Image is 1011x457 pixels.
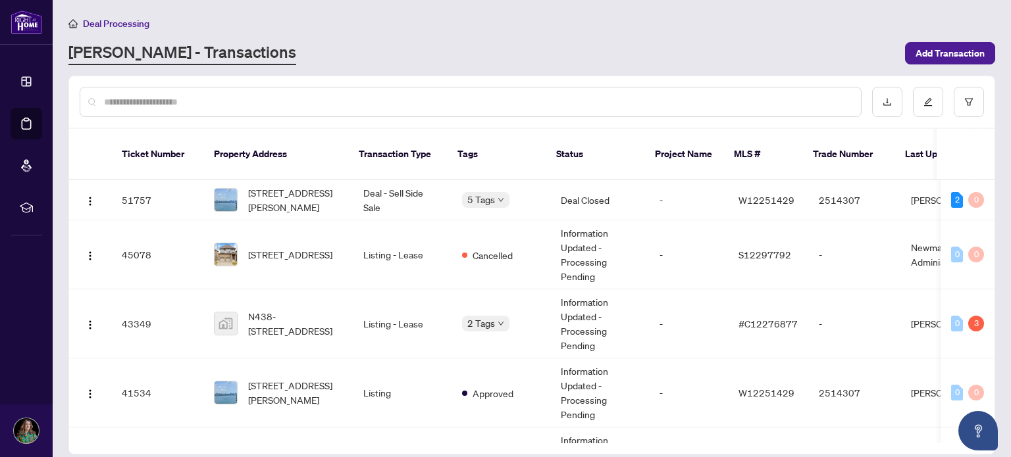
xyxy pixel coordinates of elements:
[111,289,203,358] td: 43349
[900,220,999,289] td: Newmarket Administrator
[80,313,101,334] button: Logo
[80,244,101,265] button: Logo
[467,192,495,207] span: 5 Tags
[894,129,993,180] th: Last Updated By
[808,358,900,427] td: 2514307
[203,129,348,180] th: Property Address
[473,386,513,400] span: Approved
[739,318,798,329] span: #C12276877
[550,289,649,358] td: Information Updated - Processing Pending
[954,87,984,117] button: filter
[916,43,985,64] span: Add Transaction
[905,42,995,64] button: Add Transaction
[68,41,296,65] a: [PERSON_NAME] - Transactions
[14,418,39,443] img: Profile Icon
[85,320,95,330] img: Logo
[968,316,984,331] div: 3
[951,247,963,262] div: 0
[498,320,504,327] span: down
[964,97,973,107] span: filter
[644,129,723,180] th: Project Name
[11,10,42,34] img: logo
[951,385,963,400] div: 0
[467,316,495,331] span: 2 Tags
[968,247,984,262] div: 0
[215,243,237,266] img: thumbnail-img
[900,358,999,427] td: [PERSON_NAME]
[353,220,452,289] td: Listing - Lease
[80,382,101,403] button: Logo
[808,289,900,358] td: -
[248,378,342,407] span: [STREET_ADDRESS][PERSON_NAME]
[649,358,728,427] td: -
[353,358,452,427] td: Listing
[723,129,802,180] th: MLS #
[923,97,933,107] span: edit
[883,97,892,107] span: download
[353,289,452,358] td: Listing - Lease
[649,289,728,358] td: -
[85,389,95,399] img: Logo
[248,247,332,262] span: [STREET_ADDRESS]
[83,18,149,30] span: Deal Processing
[498,197,504,203] span: down
[968,192,984,208] div: 0
[900,180,999,220] td: [PERSON_NAME]
[739,194,794,206] span: W12251429
[808,220,900,289] td: -
[348,129,447,180] th: Transaction Type
[550,180,649,220] td: Deal Closed
[215,189,237,211] img: thumbnail-img
[808,180,900,220] td: 2514307
[111,220,203,289] td: 45078
[951,316,963,331] div: 0
[111,358,203,427] td: 41534
[447,129,546,180] th: Tags
[900,289,999,358] td: [PERSON_NAME]
[546,129,644,180] th: Status
[913,87,943,117] button: edit
[968,385,984,400] div: 0
[649,220,728,289] td: -
[951,192,963,208] div: 2
[85,196,95,206] img: Logo
[215,381,237,404] img: thumbnail-img
[215,312,237,335] img: thumbnail-img
[550,220,649,289] td: Information Updated - Processing Pending
[111,180,203,220] td: 51757
[739,387,794,398] span: W12251429
[248,185,342,214] span: [STREET_ADDRESS][PERSON_NAME]
[550,358,649,427] td: Information Updated - Processing Pending
[68,19,78,28] span: home
[802,129,894,180] th: Trade Number
[739,249,791,260] span: S12297792
[80,189,101,210] button: Logo
[872,87,902,117] button: download
[958,411,998,450] button: Open asap
[473,248,513,262] span: Cancelled
[85,251,95,261] img: Logo
[649,180,728,220] td: -
[111,129,203,180] th: Ticket Number
[248,309,342,338] span: N438-[STREET_ADDRESS]
[353,180,452,220] td: Deal - Sell Side Sale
